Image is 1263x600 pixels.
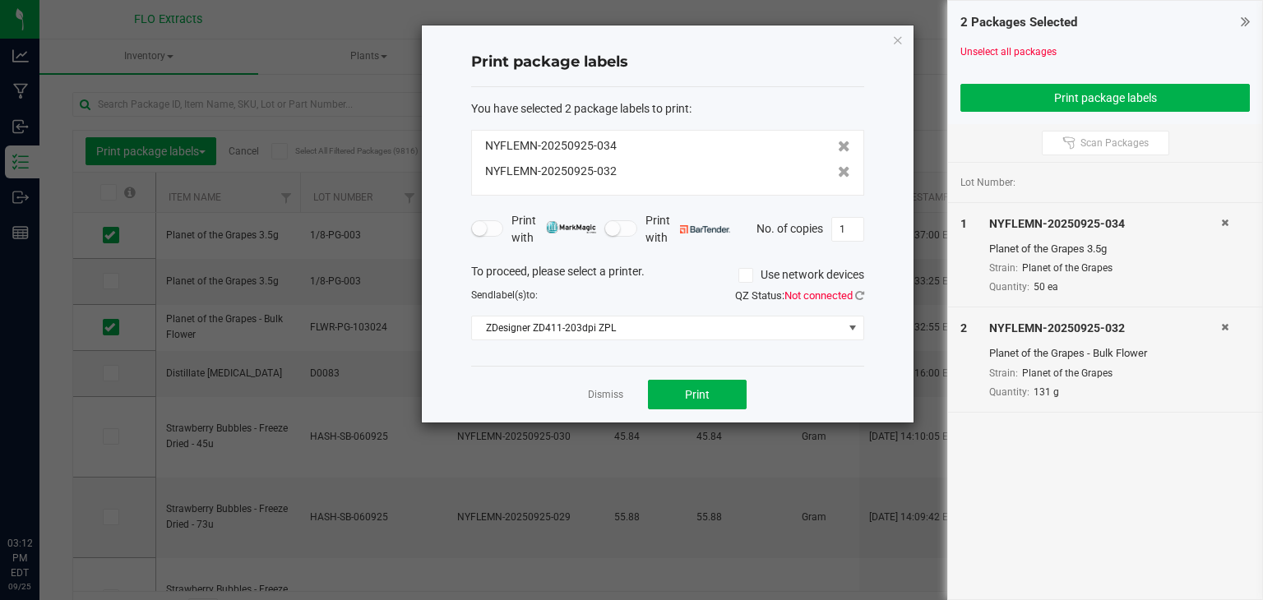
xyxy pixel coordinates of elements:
span: Not connected [784,289,853,302]
span: 50 ea [1034,281,1058,293]
div: : [471,100,864,118]
div: Planet of the Grapes - Bulk Flower [989,345,1221,362]
span: QZ Status: [735,289,864,302]
span: Scan Packages [1080,136,1149,150]
h4: Print package labels [471,52,864,73]
span: 1 [960,217,967,230]
span: Quantity: [989,386,1029,398]
a: Unselect all packages [960,46,1057,58]
span: No. of copies [756,221,823,234]
div: NYFLEMN-20250925-032 [989,320,1221,337]
img: mark_magic_cybra.png [546,221,596,233]
button: Print package labels [960,84,1250,112]
span: Print with [511,212,596,247]
span: Planet of the Grapes [1022,262,1113,274]
div: Planet of the Grapes 3.5g [989,241,1221,257]
button: Print [648,380,747,409]
span: label(s) [493,289,526,301]
span: 2 [960,321,967,335]
span: Lot Number: [960,175,1015,190]
span: 131 g [1034,386,1059,398]
span: Planet of the Grapes [1022,367,1113,379]
span: Print with [645,212,730,247]
div: To proceed, please select a printer. [459,263,877,288]
span: NYFLEMN-20250925-032 [485,163,617,180]
img: bartender.png [680,225,730,233]
span: ZDesigner ZD411-203dpi ZPL [472,316,843,339]
iframe: Resource center [16,468,66,518]
span: Strain: [989,367,1018,379]
span: You have selected 2 package labels to print [471,102,689,115]
span: Strain: [989,262,1018,274]
span: Send to: [471,289,538,301]
span: Print [685,388,710,401]
a: Dismiss [588,388,623,402]
iframe: Resource center unread badge [49,466,68,486]
div: NYFLEMN-20250925-034 [989,215,1221,233]
span: Quantity: [989,281,1029,293]
label: Use network devices [738,266,864,284]
span: NYFLEMN-20250925-034 [485,137,617,155]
